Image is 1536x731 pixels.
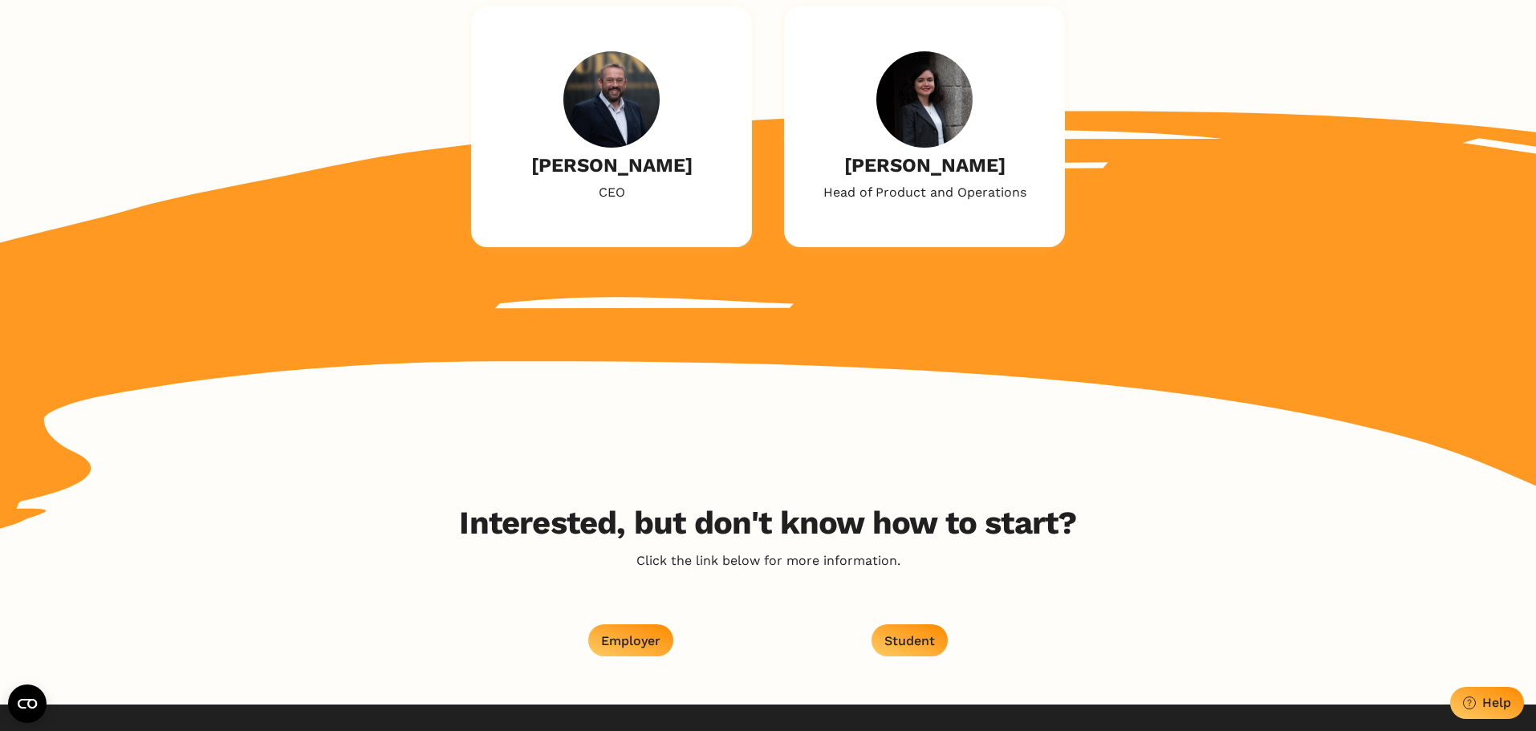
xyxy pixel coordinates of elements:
[563,51,660,148] img: john
[823,184,1026,201] p: Head of Product and Operations
[599,184,625,201] p: CEO
[531,154,693,177] h2: [PERSON_NAME]
[1482,695,1511,710] div: Help
[884,633,935,648] div: Student
[872,624,948,656] button: Student
[601,633,660,648] div: Employer
[876,51,973,148] img: john
[844,154,1006,177] h2: [PERSON_NAME]
[8,684,47,723] button: Open CMP widget
[1450,687,1524,719] button: Help
[588,624,673,656] button: Employer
